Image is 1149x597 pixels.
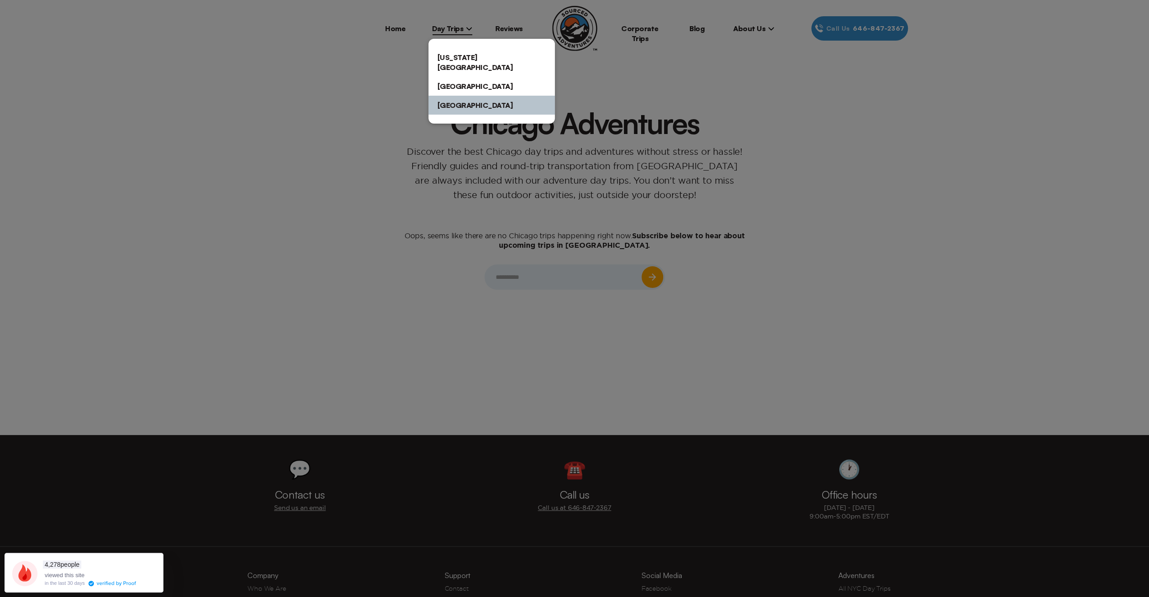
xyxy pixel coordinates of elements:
[43,560,81,569] span: people
[428,48,555,77] a: [US_STATE][GEOGRAPHIC_DATA]
[45,581,85,586] div: in the last 30 days
[45,561,60,568] span: 4,278
[428,77,555,96] a: [GEOGRAPHIC_DATA]
[45,572,84,578] span: viewed this site
[428,96,555,115] a: [GEOGRAPHIC_DATA]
